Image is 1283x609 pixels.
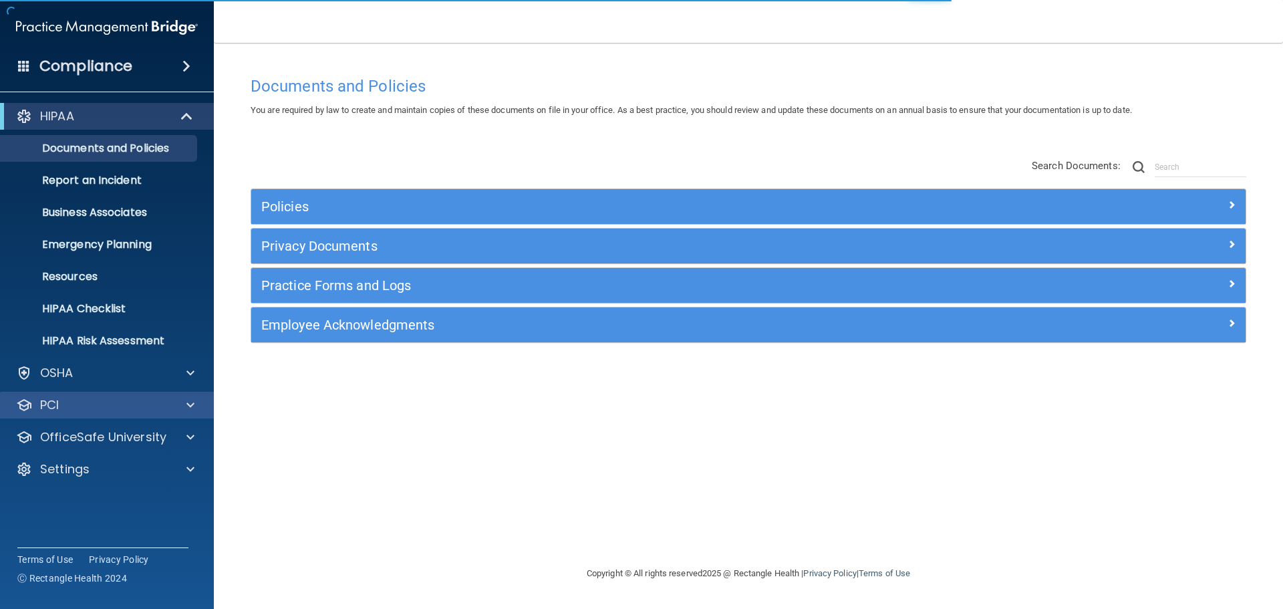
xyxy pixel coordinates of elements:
p: Documents and Policies [9,142,191,155]
h4: Documents and Policies [251,78,1246,95]
img: ic-search.3b580494.png [1133,161,1145,173]
div: Copyright © All rights reserved 2025 @ Rectangle Health | | [505,552,992,595]
a: OSHA [16,365,194,381]
a: PCI [16,397,194,413]
p: Business Associates [9,206,191,219]
p: Emergency Planning [9,238,191,251]
p: Report an Incident [9,174,191,187]
input: Search [1155,157,1246,177]
img: PMB logo [16,14,198,41]
span: You are required by law to create and maintain copies of these documents on file in your office. ... [251,105,1132,115]
h5: Practice Forms and Logs [261,278,987,293]
p: HIPAA Checklist [9,302,191,316]
a: Terms of Use [859,568,910,578]
a: Practice Forms and Logs [261,275,1236,296]
p: Settings [40,461,90,477]
p: PCI [40,397,59,413]
p: HIPAA [40,108,74,124]
p: Resources [9,270,191,283]
span: Search Documents: [1032,160,1121,172]
a: Employee Acknowledgments [261,314,1236,336]
span: Ⓒ Rectangle Health 2024 [17,572,127,585]
a: HIPAA [16,108,194,124]
p: OSHA [40,365,74,381]
a: Privacy Policy [89,553,149,566]
a: Privacy Documents [261,235,1236,257]
a: Settings [16,461,194,477]
h5: Policies [261,199,987,214]
a: OfficeSafe University [16,429,194,445]
h4: Compliance [39,57,132,76]
a: Policies [261,196,1236,217]
p: OfficeSafe University [40,429,166,445]
a: Terms of Use [17,553,73,566]
h5: Privacy Documents [261,239,987,253]
a: Privacy Policy [803,568,856,578]
p: HIPAA Risk Assessment [9,334,191,348]
h5: Employee Acknowledgments [261,318,987,332]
